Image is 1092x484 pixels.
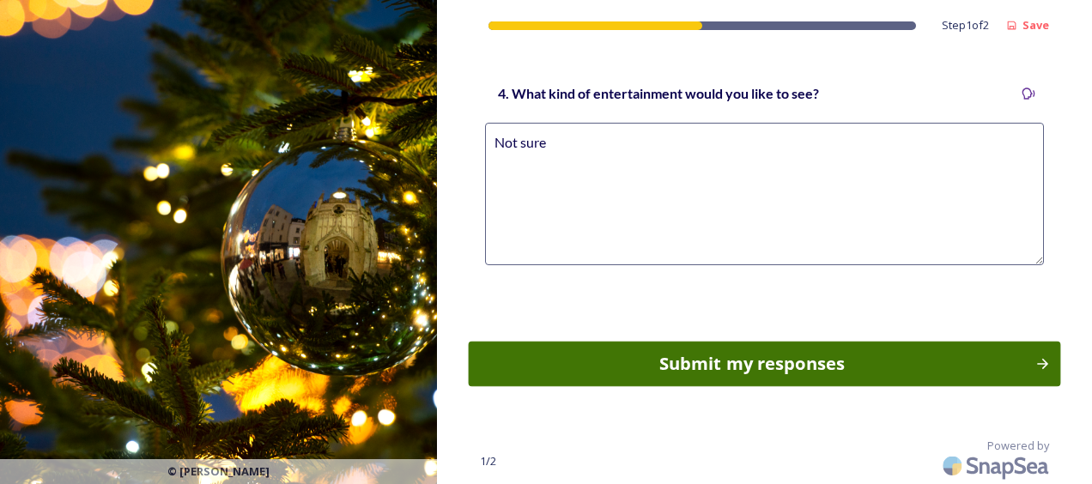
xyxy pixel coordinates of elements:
span: © [PERSON_NAME] [167,463,270,480]
textarea: Not sure [485,123,1044,265]
span: Powered by [987,438,1049,454]
strong: Save [1022,17,1049,33]
button: Continue [468,342,1060,387]
span: 1 / 2 [480,453,496,469]
span: Step 1 of 2 [942,17,989,33]
strong: 4. What kind of entertainment would you like to see? [498,85,819,101]
div: Submit my responses [477,351,1025,377]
